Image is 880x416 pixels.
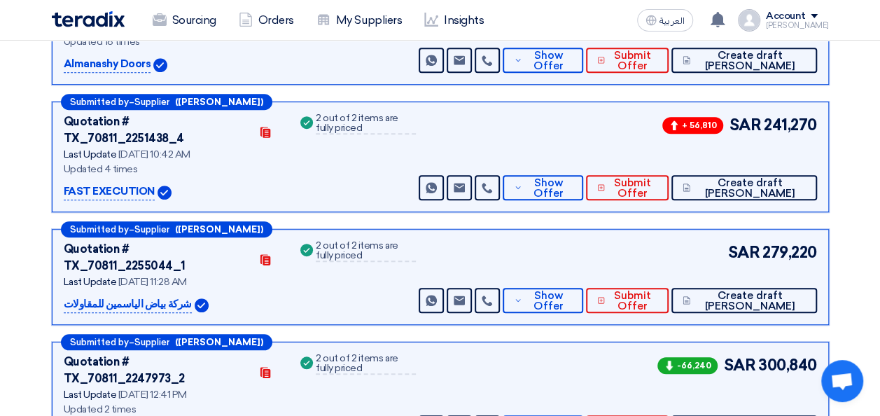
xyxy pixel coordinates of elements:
[134,225,169,234] span: Supplier
[175,97,263,106] b: ([PERSON_NAME])
[64,241,251,275] div: Quotation # TX_70811_2255044_1
[195,298,209,312] img: Verified Account
[141,5,228,36] a: Sourcing
[413,5,495,36] a: Insights
[175,338,263,347] b: ([PERSON_NAME])
[821,360,863,402] a: Open chat
[316,354,416,375] div: 2 out of 2 items are fully priced
[758,354,817,377] span: 300,840
[61,221,272,237] div: –
[586,288,669,313] button: Submit Offer
[671,288,817,313] button: Create draft [PERSON_NAME]
[64,34,281,49] div: Updated 18 times
[64,276,117,288] span: Last Update
[64,296,192,313] p: شركة بياض الياسمين للمقاولات
[727,241,760,264] span: SAR
[503,175,583,200] button: Show Offer
[503,48,583,73] button: Show Offer
[134,97,169,106] span: Supplier
[118,389,187,401] span: [DATE] 12:41 PM
[316,113,416,134] div: 2 out of 2 items are fully priced
[659,16,685,26] span: العربية
[64,56,151,73] p: Almanashy Doors
[723,354,755,377] span: SAR
[694,291,806,312] span: Create draft [PERSON_NAME]
[762,241,817,264] span: 279,220
[738,9,760,32] img: profile_test.png
[70,97,129,106] span: Submitted by
[766,11,806,22] div: Account
[608,291,657,312] span: Submit Offer
[694,178,806,199] span: Create draft [PERSON_NAME]
[608,50,657,71] span: Submit Offer
[662,117,723,134] span: + 56,810
[52,11,125,27] img: Teradix logo
[764,113,817,137] span: 241,270
[153,58,167,72] img: Verified Account
[694,50,806,71] span: Create draft [PERSON_NAME]
[766,22,829,29] div: [PERSON_NAME]
[503,288,583,313] button: Show Offer
[671,175,817,200] button: Create draft [PERSON_NAME]
[118,148,190,160] span: [DATE] 10:42 AM
[64,162,281,176] div: Updated 4 times
[70,338,129,347] span: Submitted by
[64,148,117,160] span: Last Update
[61,94,272,110] div: –
[118,276,187,288] span: [DATE] 11:28 AM
[526,178,572,199] span: Show Offer
[526,50,572,71] span: Show Offer
[175,225,263,234] b: ([PERSON_NAME])
[729,113,761,137] span: SAR
[608,178,657,199] span: Submit Offer
[637,9,693,32] button: العربية
[61,334,272,350] div: –
[305,5,413,36] a: My Suppliers
[228,5,305,36] a: Orders
[316,241,416,262] div: 2 out of 2 items are fully priced
[64,354,251,387] div: Quotation # TX_70811_2247973_2
[671,48,817,73] button: Create draft [PERSON_NAME]
[526,291,572,312] span: Show Offer
[64,113,251,147] div: Quotation # TX_70811_2251438_4
[70,225,129,234] span: Submitted by
[64,183,155,200] p: FAST EXECUTION
[158,186,172,200] img: Verified Account
[657,357,718,374] span: -66,240
[586,175,669,200] button: Submit Offer
[134,338,169,347] span: Supplier
[64,389,117,401] span: Last Update
[586,48,669,73] button: Submit Offer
